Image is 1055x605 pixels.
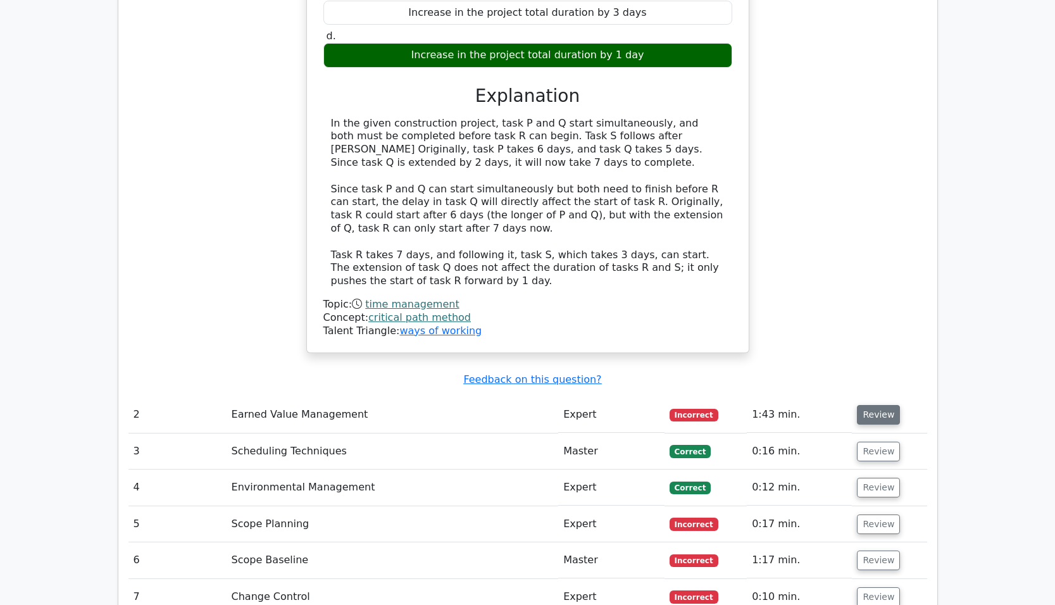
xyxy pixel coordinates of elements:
[747,542,852,578] td: 1:17 min.
[331,117,725,288] div: In the given construction project, task P and Q start simultaneously, and both must be completed ...
[227,506,559,542] td: Scope Planning
[747,470,852,506] td: 0:12 min.
[747,397,852,433] td: 1:43 min.
[227,542,559,578] td: Scope Baseline
[368,311,471,323] a: critical path method
[323,43,732,68] div: Increase in the project total duration by 1 day
[365,298,459,310] a: time management
[323,311,732,325] div: Concept:
[128,542,227,578] td: 6
[857,405,900,425] button: Review
[857,478,900,497] button: Review
[558,506,665,542] td: Expert
[323,1,732,25] div: Increase in the project total duration by 3 days
[558,542,665,578] td: Master
[128,506,227,542] td: 5
[670,482,711,494] span: Correct
[128,397,227,433] td: 2
[857,551,900,570] button: Review
[331,85,725,107] h3: Explanation
[399,325,482,337] a: ways of working
[227,433,559,470] td: Scheduling Techniques
[227,470,559,506] td: Environmental Management
[670,518,718,530] span: Incorrect
[670,409,718,421] span: Incorrect
[670,445,711,458] span: Correct
[747,433,852,470] td: 0:16 min.
[558,470,665,506] td: Expert
[128,470,227,506] td: 4
[227,397,559,433] td: Earned Value Management
[857,515,900,534] button: Review
[670,554,718,567] span: Incorrect
[747,506,852,542] td: 0:17 min.
[323,298,732,337] div: Talent Triangle:
[670,590,718,603] span: Incorrect
[463,373,601,385] a: Feedback on this question?
[327,30,336,42] span: d.
[558,397,665,433] td: Expert
[558,433,665,470] td: Master
[323,298,732,311] div: Topic:
[128,433,227,470] td: 3
[857,442,900,461] button: Review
